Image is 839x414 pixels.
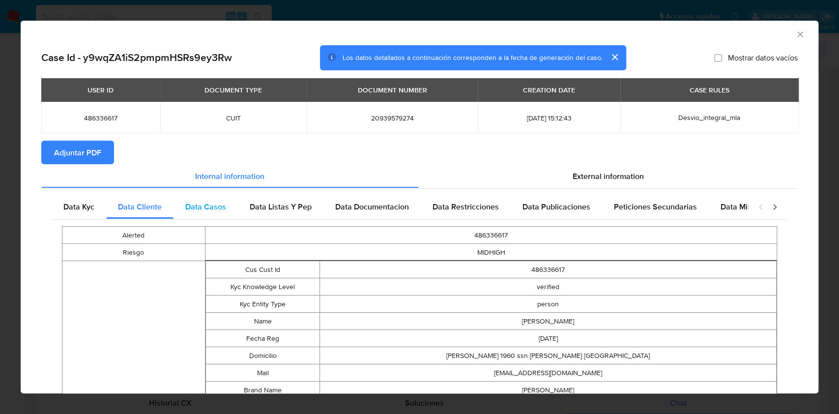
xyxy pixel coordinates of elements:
span: Desvio_integral_mla [678,113,740,122]
td: [PERSON_NAME] [320,382,777,399]
td: Cus Cust Id [205,261,319,278]
td: Riesgo [62,244,205,261]
span: Peticiones Secundarias [614,201,697,212]
div: Detailed info [41,164,798,188]
span: Data Casos [185,201,226,212]
span: 486336617 [53,114,148,122]
span: Data Publicaciones [522,201,590,212]
span: Data Minoridad [721,201,775,212]
td: person [320,296,777,313]
span: Mostrar datos vacíos [728,53,798,62]
button: Adjuntar PDF [41,141,114,164]
span: Data Cliente [118,201,162,212]
button: Cerrar ventana [795,30,804,38]
span: Adjuntar PDF [54,142,101,163]
span: Data Kyc [63,201,94,212]
div: USER ID [82,82,119,98]
td: Mail [205,364,319,382]
td: 486336617 [320,261,777,278]
td: Domicilio [205,347,319,364]
span: CUIT [172,114,295,122]
td: [PERSON_NAME] [320,313,777,330]
span: Data Listas Y Pep [250,201,312,212]
div: closure-recommendation-modal [21,21,818,393]
span: External information [573,170,644,181]
td: [PERSON_NAME] 1960 ssn [PERSON_NAME] [GEOGRAPHIC_DATA] [320,347,777,364]
div: CASE RULES [684,82,735,98]
span: 20939579274 [318,114,466,122]
div: DOCUMENT TYPE [199,82,268,98]
td: Alerted [62,227,205,244]
td: Brand Name [205,382,319,399]
input: Mostrar datos vacíos [714,54,722,61]
div: Detailed internal info [52,195,748,219]
td: Fecha Reg [205,330,319,347]
td: Kyc Knowledge Level [205,278,319,296]
td: [DATE] [320,330,777,347]
td: verified [320,278,777,296]
span: Internal information [195,170,264,181]
td: Kyc Entity Type [205,296,319,313]
button: cerrar [603,45,626,69]
span: Los datos detallados a continuación corresponden a la fecha de generación del caso. [343,53,603,62]
span: Data Documentacion [335,201,409,212]
span: Data Restricciones [433,201,499,212]
td: Name [205,313,319,330]
span: [DATE] 15:12:43 [490,114,608,122]
h2: Case Id - y9wqZA1iS2pmpmHSRs9ey3Rw [41,51,232,64]
td: 486336617 [205,227,777,244]
div: CREATION DATE [517,82,581,98]
td: MIDHIGH [205,244,777,261]
td: [EMAIL_ADDRESS][DOMAIN_NAME] [320,364,777,382]
div: DOCUMENT NUMBER [351,82,433,98]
